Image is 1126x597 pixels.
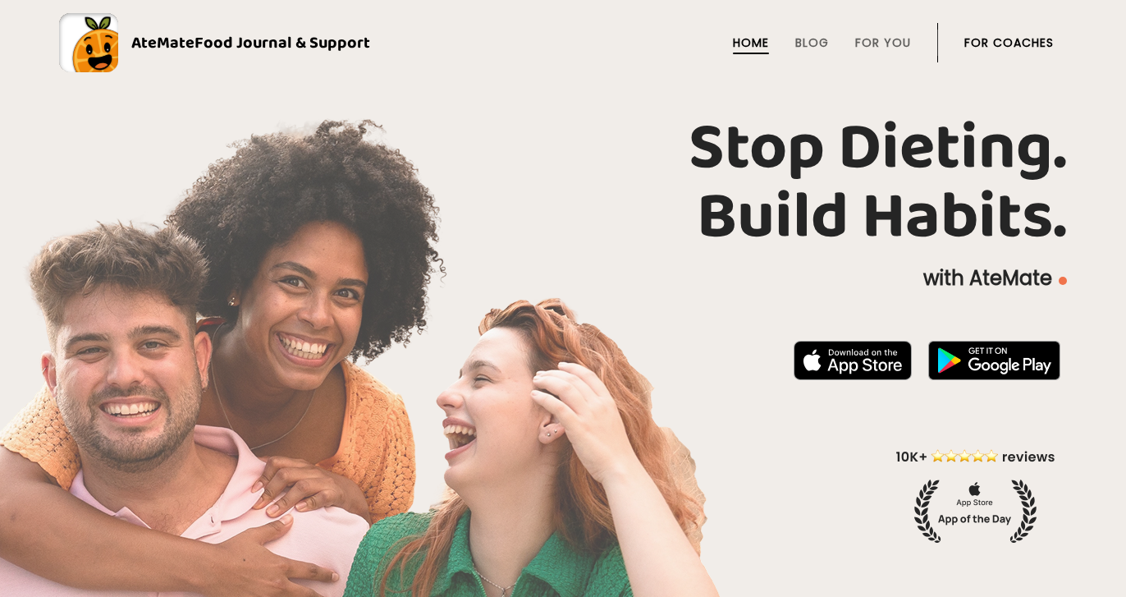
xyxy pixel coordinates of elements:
[794,341,912,380] img: badge-download-apple.svg
[884,447,1067,543] img: home-hero-appoftheday.png
[59,13,1067,72] a: AteMateFood Journal & Support
[59,114,1067,252] h1: Stop Dieting. Build Habits.
[195,30,370,56] span: Food Journal & Support
[928,341,1060,380] img: badge-download-google.png
[59,265,1067,292] p: with AteMate
[855,36,911,49] a: For You
[733,36,769,49] a: Home
[964,36,1054,49] a: For Coaches
[795,36,829,49] a: Blog
[118,30,370,56] div: AteMate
